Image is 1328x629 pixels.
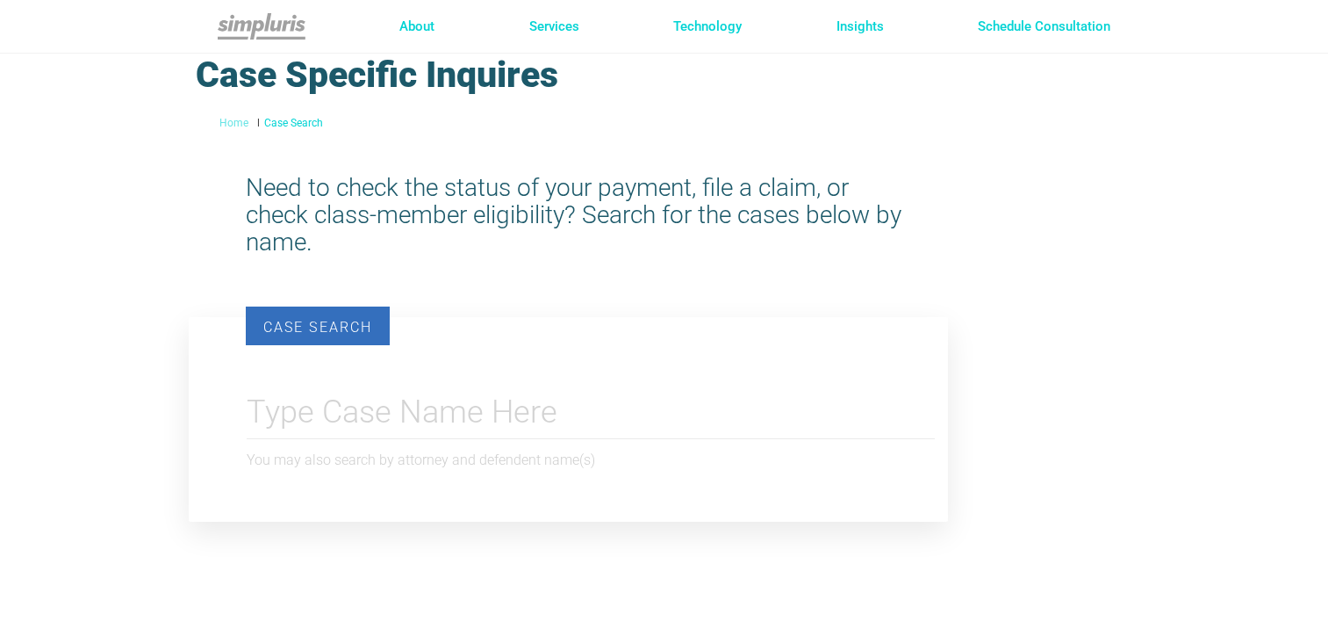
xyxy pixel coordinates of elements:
[673,17,742,37] a: Technology
[836,17,884,37] a: Insights
[978,17,1110,37] a: Schedule Consultation
[183,53,1231,97] h1: Case Specific Inquires
[529,17,579,37] a: Services
[218,13,305,40] img: Class-action-privacy-notices
[247,394,557,430] span: Type Case Name Here
[247,451,936,469] div: You may also search by attorney and defendent name(s)
[399,17,434,37] a: About
[246,307,391,345] div: Case Search
[154,139,914,256] div: Need to check the status of your payment, file a claim, or check class-member eligibility? Search...
[264,113,323,134] a: Case Search
[219,113,248,134] a: Home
